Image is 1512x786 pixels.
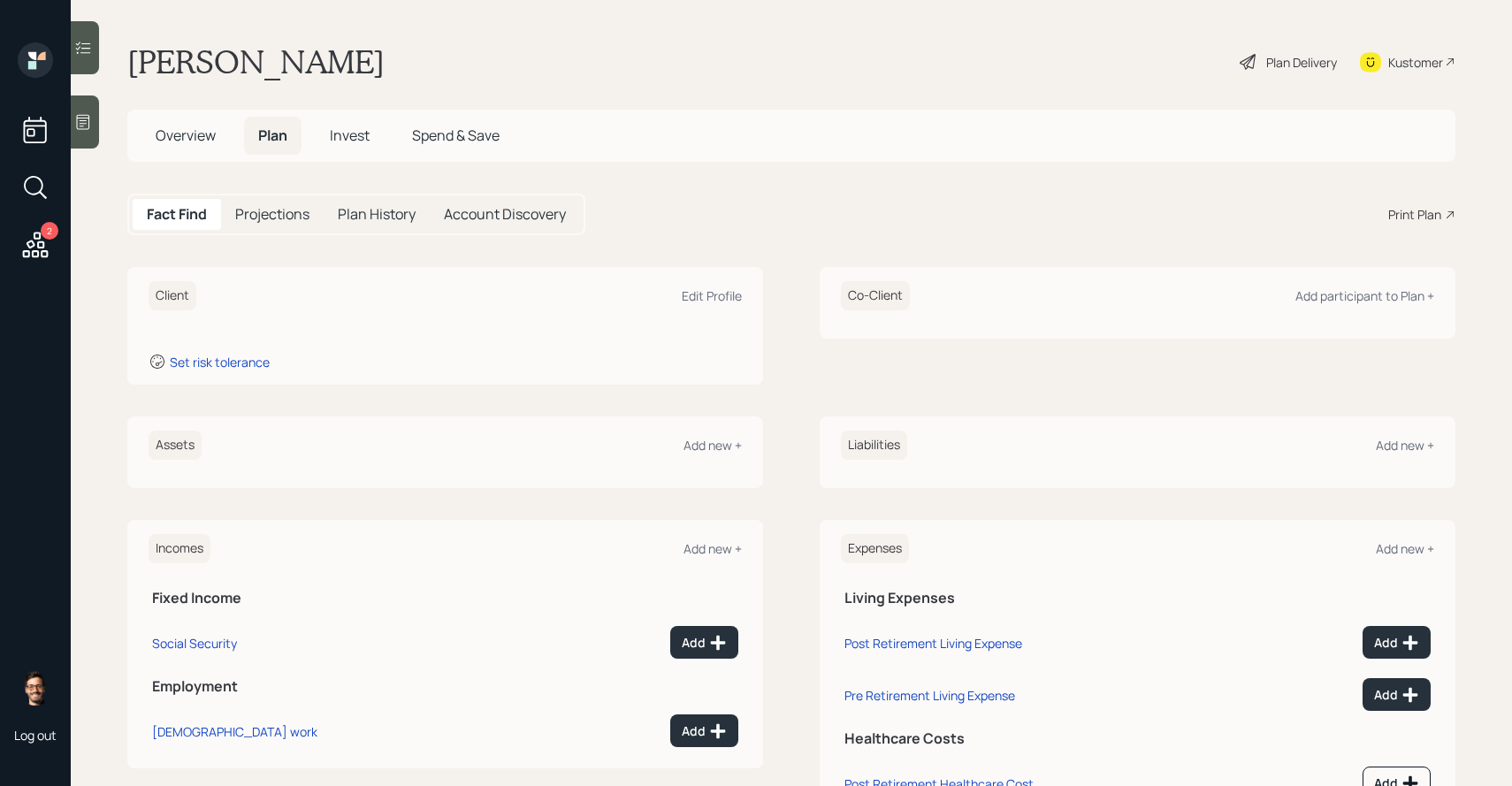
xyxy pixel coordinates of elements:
h5: Healthcare Costs [844,730,1431,747]
div: Add new + [683,540,742,557]
div: Post Retirement Living Expense [844,635,1022,652]
button: Add [1363,678,1431,711]
div: Social Security [152,635,237,652]
div: Print Plan [1388,205,1441,224]
div: Add [682,722,727,740]
div: Add [1374,686,1419,704]
div: [DEMOGRAPHIC_DATA] work [152,723,317,740]
div: Kustomer [1388,53,1443,72]
div: 2 [41,222,58,240]
span: Spend & Save [412,126,500,145]
h1: [PERSON_NAME] [127,42,385,81]
div: Add new + [1376,540,1434,557]
h6: Expenses [841,534,909,563]
button: Add [670,714,738,747]
span: Plan [258,126,287,145]
h5: Employment [152,678,738,695]
div: Edit Profile [682,287,742,304]
div: Log out [14,727,57,744]
img: sami-boghos-headshot.png [18,670,53,706]
h6: Assets [149,431,202,460]
div: Add [682,634,727,652]
div: Add [1374,634,1419,652]
h5: Plan History [338,206,416,223]
div: Add new + [683,437,742,454]
h6: Co-Client [841,281,910,310]
div: Add new + [1376,437,1434,454]
h5: Fact Find [147,206,207,223]
div: Plan Delivery [1266,53,1337,72]
button: Add [1363,626,1431,659]
span: Overview [156,126,216,145]
div: Add participant to Plan + [1295,287,1434,304]
div: Pre Retirement Living Expense [844,687,1015,704]
h5: Account Discovery [444,206,566,223]
h6: Liabilities [841,431,907,460]
h6: Client [149,281,196,310]
h6: Incomes [149,534,210,563]
div: Set risk tolerance [170,354,270,370]
h5: Projections [235,206,309,223]
h5: Living Expenses [844,590,1431,607]
span: Invest [330,126,370,145]
button: Add [670,626,738,659]
h5: Fixed Income [152,590,738,607]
